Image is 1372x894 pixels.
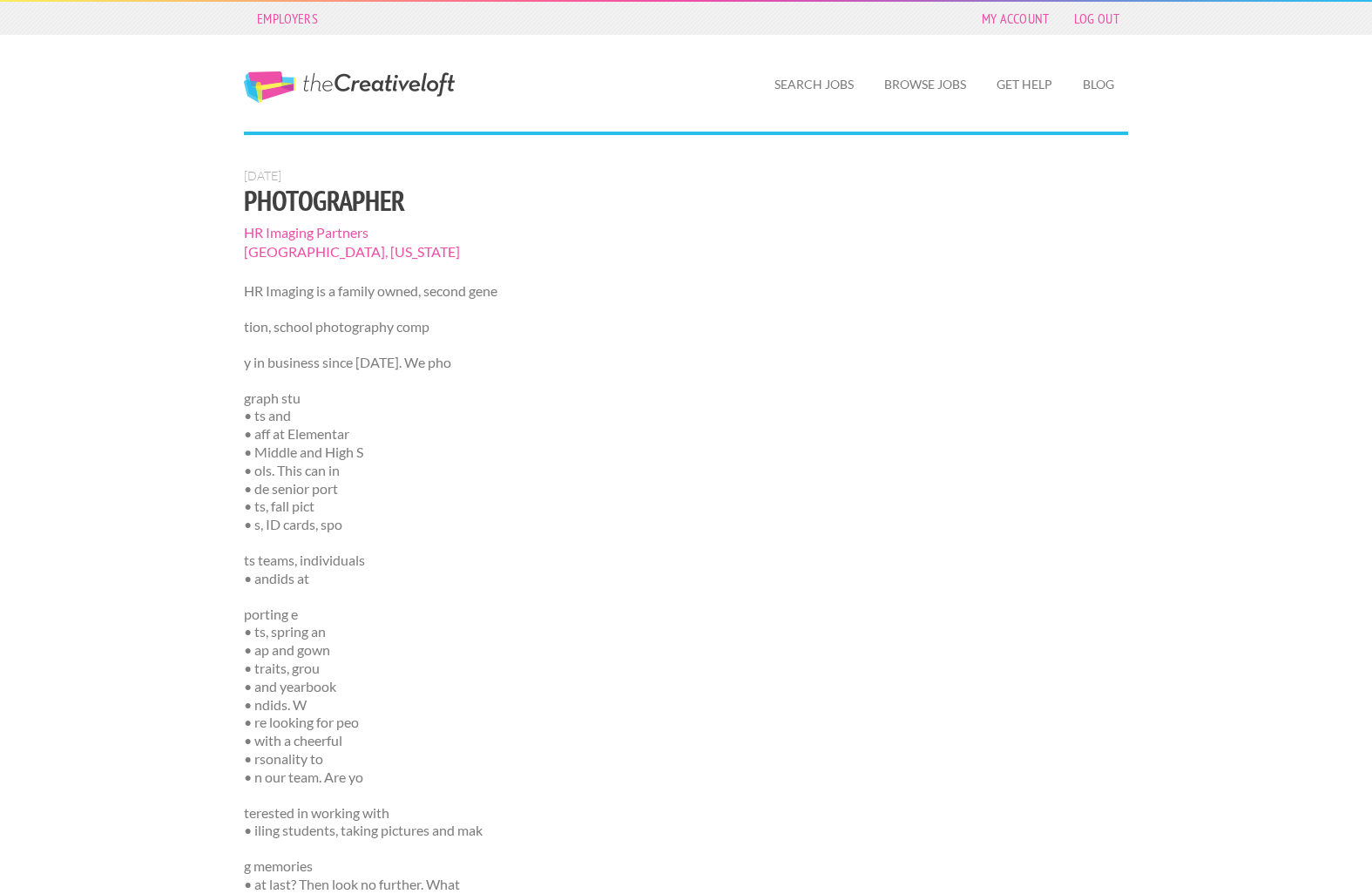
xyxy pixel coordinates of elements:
[244,389,900,534] p: graph stu • ts and • aff at Elementar • Middle and High S • ols. This can in • de senior port • t...
[983,64,1066,105] a: Get Help
[248,6,327,30] a: Employers
[244,282,900,301] p: HR Imaging is a family owned, second gene
[244,318,900,336] p: tion, school photography comp
[760,64,868,105] a: Search Jobs
[244,857,900,894] p: g memories • at last? Then look no further. What
[244,71,455,103] a: The Creative Loft
[870,64,980,105] a: Browse Jobs
[244,242,900,261] span: [GEOGRAPHIC_DATA], [US_STATE]
[244,804,900,841] p: terested in working with • iling students, taking pictures and mak
[1069,64,1128,105] a: Blog
[244,354,900,372] p: y in business since [DATE]. We pho
[973,6,1058,30] a: My Account
[1065,6,1128,30] a: Log Out
[244,552,900,588] p: ts teams, individuals • andids at
[244,185,900,216] h1: Photographer
[244,168,281,183] span: [DATE]
[244,223,900,242] span: HR Imaging Partners
[244,606,900,787] p: porting e • ts, spring an • ap and gown • traits, grou • and yearbook • ndids. W • re looking for...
